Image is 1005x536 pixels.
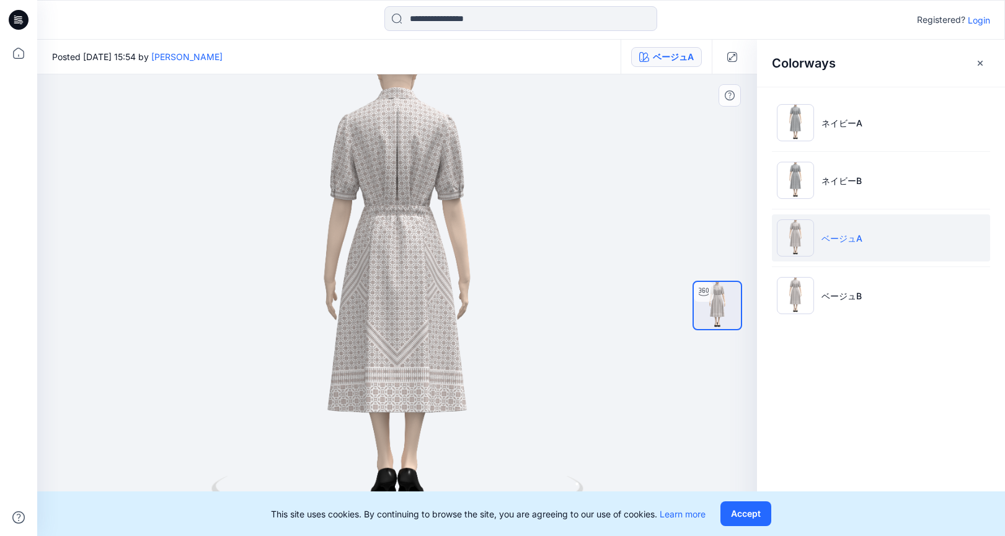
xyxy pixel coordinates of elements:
[821,174,862,187] p: ネイビーB
[777,162,814,199] img: ネイビーB
[52,50,223,63] span: Posted [DATE] 15:54 by
[653,50,694,64] div: ベージュA
[694,282,741,329] img: turntable-01-10-2025-07:44:37
[777,277,814,314] img: ベージュB
[777,104,814,141] img: ネイビーA
[821,116,862,130] p: ネイビーA
[772,56,836,71] h2: Colorways
[151,51,223,62] a: [PERSON_NAME]
[660,509,706,519] a: Learn more
[777,219,814,257] img: ベージュA
[917,12,965,27] p: Registered?
[821,232,862,245] p: ベージュA
[720,501,771,526] button: Accept
[631,47,702,67] button: ベージュA
[271,507,706,521] p: This site uses cookies. By continuing to browse the site, you are agreeing to our use of cookies.
[968,14,990,27] p: Login
[821,289,862,302] p: ベージュB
